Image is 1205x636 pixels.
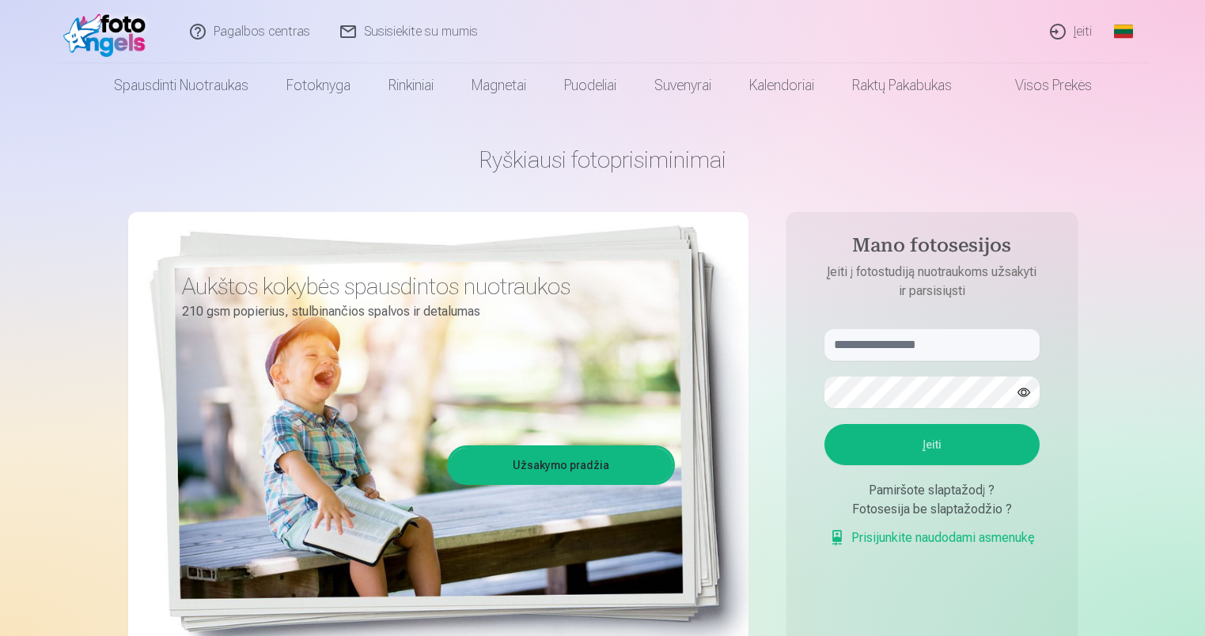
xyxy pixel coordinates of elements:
[824,424,1040,465] button: Įeiti
[128,146,1078,174] h1: Ryškiausi fotoprisiminimai
[809,234,1055,263] h4: Mano fotosesijos
[824,481,1040,500] div: Pamiršote slaptažodį ?
[453,63,545,108] a: Magnetai
[971,63,1111,108] a: Visos prekės
[95,63,267,108] a: Spausdinti nuotraukas
[63,6,154,57] img: /fa2
[833,63,971,108] a: Raktų pakabukas
[730,63,833,108] a: Kalendoriai
[635,63,730,108] a: Suvenyrai
[449,448,673,483] a: Užsakymo pradžia
[829,528,1035,547] a: Prisijunkite naudodami asmenukę
[182,301,663,323] p: 210 gsm popierius, stulbinančios spalvos ir detalumas
[267,63,369,108] a: Fotoknyga
[809,263,1055,301] p: Įeiti į fotostudiją nuotraukoms užsakyti ir parsisiųsti
[369,63,453,108] a: Rinkiniai
[545,63,635,108] a: Puodeliai
[182,272,663,301] h3: Aukštos kokybės spausdintos nuotraukos
[824,500,1040,519] div: Fotosesija be slaptažodžio ?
